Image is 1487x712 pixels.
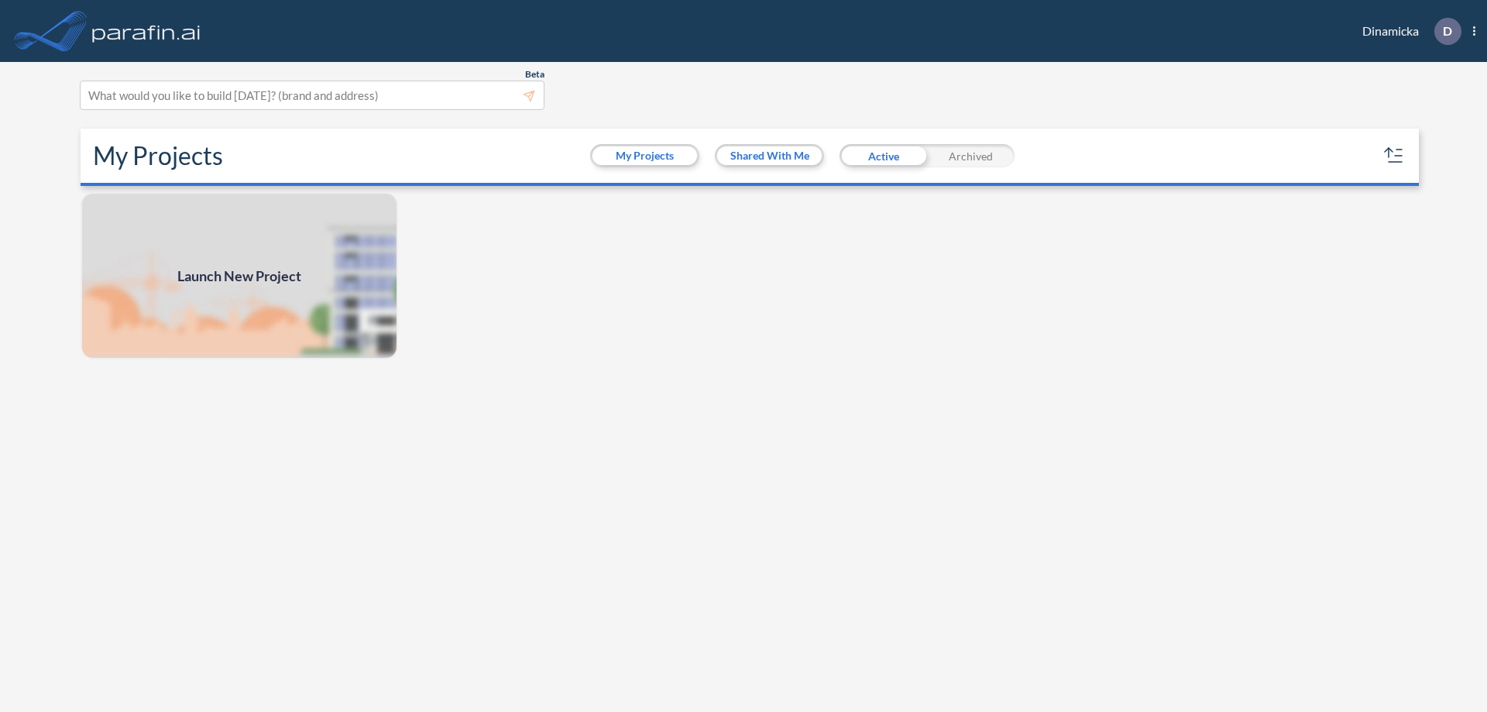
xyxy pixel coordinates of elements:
[89,15,204,46] img: logo
[840,144,927,167] div: Active
[592,146,697,165] button: My Projects
[81,192,398,359] img: add
[717,146,822,165] button: Shared With Me
[93,141,223,170] h2: My Projects
[81,192,398,359] a: Launch New Project
[525,68,544,81] span: Beta
[1339,18,1475,45] div: Dinamicka
[1443,24,1452,38] p: D
[927,144,1015,167] div: Archived
[177,266,301,287] span: Launch New Project
[1382,143,1406,168] button: sort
